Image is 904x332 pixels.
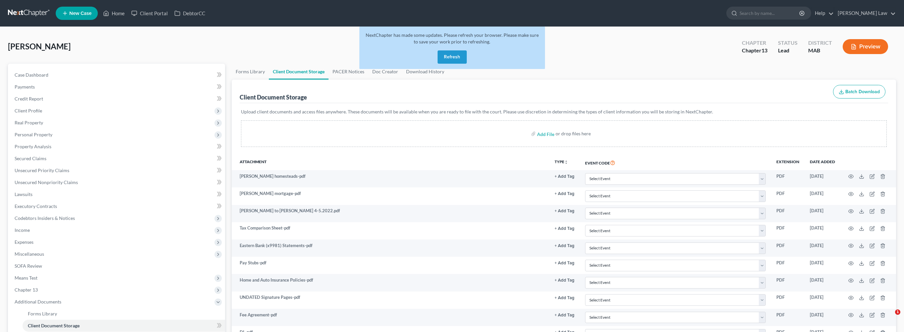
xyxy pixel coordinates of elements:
span: Unsecured Nonpriority Claims [15,179,78,185]
td: Tax Comparison Sheet-pdf [232,222,549,239]
td: [DATE] [805,239,840,257]
td: PDF [771,309,805,326]
a: Client Portal [128,7,171,19]
td: Fee Agreement-pdf [232,309,549,326]
span: Unsecured Priority Claims [15,167,69,173]
i: unfold_more [564,160,568,164]
td: [DATE] [805,309,840,326]
td: [DATE] [805,205,840,222]
a: Credit Report [9,93,225,105]
button: + Add Tag [555,192,574,196]
span: 1 [895,309,900,315]
td: PDF [771,187,805,205]
button: TYPEunfold_more [555,160,568,164]
a: Unsecured Nonpriority Claims [9,176,225,188]
span: Secured Claims [15,156,46,161]
td: PDF [771,170,805,187]
td: [DATE] [805,222,840,239]
div: District [808,39,832,47]
span: 13 [761,47,767,53]
span: Chapter 13 [15,287,38,293]
span: Additional Documents [15,299,61,304]
a: Forms Library [23,308,225,320]
td: [DATE] [805,187,840,205]
a: + Add Tag [555,190,574,197]
div: Chapter [742,47,767,54]
span: Codebtors Insiders & Notices [15,215,75,221]
th: Attachment [232,155,549,170]
td: Home and Auto Insurance Policies-pdf [232,274,549,291]
td: PDF [771,205,805,222]
a: Executory Contracts [9,200,225,212]
td: [DATE] [805,257,840,274]
span: [PERSON_NAME] [8,41,71,51]
td: [DATE] [805,292,840,309]
a: Case Dashboard [9,69,225,81]
span: Batch Download [845,89,880,95]
a: Client Document Storage [269,64,329,80]
td: PDF [771,239,805,257]
a: Help [812,7,834,19]
a: Home [100,7,128,19]
td: PDF [771,222,805,239]
a: + Add Tag [555,294,574,300]
button: + Add Tag [555,261,574,265]
td: [PERSON_NAME] mortgage-pdf [232,187,549,205]
div: Status [778,39,798,47]
button: + Add Tag [555,227,574,231]
a: Client Document Storage [23,320,225,332]
span: Real Property [15,120,43,125]
span: Property Analysis [15,144,51,149]
td: Pay Stubs-pdf [232,257,549,274]
button: + Add Tag [555,174,574,179]
span: SOFA Review [15,263,42,269]
a: + Add Tag [555,277,574,283]
a: Property Analysis [9,141,225,153]
button: + Add Tag [555,244,574,248]
button: Batch Download [833,85,885,99]
a: Forms Library [232,64,269,80]
td: [PERSON_NAME] to [PERSON_NAME] 4-5.2022.pdf [232,205,549,222]
a: + Add Tag [555,225,574,231]
th: Event Code [580,155,771,170]
button: Refresh [438,50,467,64]
a: Secured Claims [9,153,225,165]
a: + Add Tag [555,242,574,249]
div: Chapter [742,39,767,47]
span: Expenses [15,239,33,245]
a: Payments [9,81,225,93]
iframe: Intercom live chat [881,309,897,325]
a: SOFA Review [9,260,225,272]
a: DebtorCC [171,7,209,19]
span: Payments [15,84,35,90]
button: + Add Tag [555,313,574,317]
td: Eastern Bank (x9981) Statements-pdf [232,239,549,257]
td: [PERSON_NAME] homesteads-pdf [232,170,549,187]
p: Upload client documents and access files anywhere. These documents will be available when you are... [241,108,887,115]
button: + Add Tag [555,296,574,300]
span: Miscellaneous [15,251,44,257]
button: + Add Tag [555,209,574,213]
th: Date added [805,155,840,170]
span: Credit Report [15,96,43,101]
div: Lead [778,47,798,54]
td: PDF [771,257,805,274]
td: [DATE] [805,274,840,291]
a: + Add Tag [555,173,574,179]
a: + Add Tag [555,208,574,214]
span: Lawsuits [15,191,32,197]
input: Search by name... [740,7,800,19]
span: Personal Property [15,132,52,137]
div: Client Document Storage [240,93,307,101]
td: PDF [771,274,805,291]
button: Preview [843,39,888,54]
a: PACER Notices [329,64,368,80]
span: Income [15,227,30,233]
a: Unsecured Priority Claims [9,165,225,176]
td: UNDATED Signature Pages-pdf [232,292,549,309]
span: NextChapter has made some updates. Please refresh your browser. Please make sure to save your wor... [366,32,539,44]
td: [DATE] [805,170,840,187]
span: Means Test [15,275,37,281]
td: PDF [771,292,805,309]
a: Lawsuits [9,188,225,200]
